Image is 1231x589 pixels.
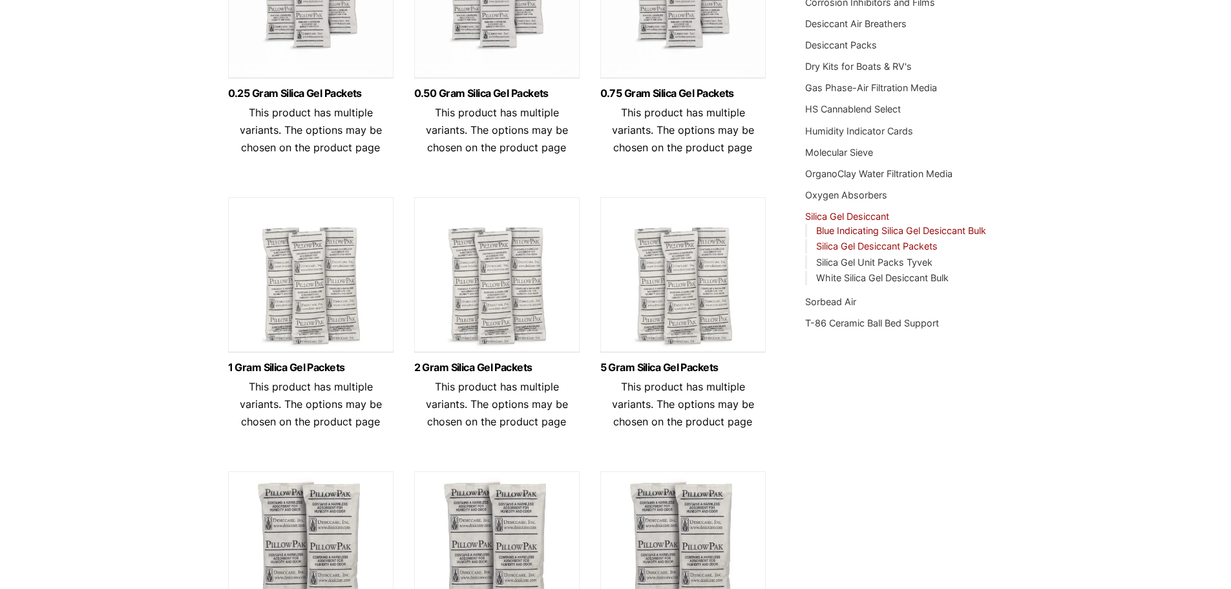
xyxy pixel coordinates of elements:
a: White Silica Gel Desiccant Bulk [816,272,949,283]
a: Humidity Indicator Cards [805,125,913,136]
a: HS Cannablend Select [805,103,901,114]
a: Sorbead Air [805,296,856,307]
a: Silica Gel Desiccant [805,211,889,222]
a: Silica Gel Unit Packs Tyvek [816,257,932,268]
span: This product has multiple variants. The options may be chosen on the product page [612,106,754,154]
a: 1 Gram Silica Gel Packets [228,362,394,373]
span: This product has multiple variants. The options may be chosen on the product page [240,106,382,154]
a: Desiccant Air Breathers [805,18,907,29]
a: Desiccant Packs [805,39,877,50]
a: 0.50 Gram Silica Gel Packets [414,88,580,99]
span: This product has multiple variants. The options may be chosen on the product page [426,380,568,428]
span: This product has multiple variants. The options may be chosen on the product page [426,106,568,154]
span: This product has multiple variants. The options may be chosen on the product page [240,380,382,428]
a: 5 Gram Silica Gel Packets [600,362,766,373]
a: T-86 Ceramic Ball Bed Support [805,317,939,328]
a: 0.25 Gram Silica Gel Packets [228,88,394,99]
a: Molecular Sieve [805,147,873,158]
a: Gas Phase-Air Filtration Media [805,82,937,93]
a: 2 Gram Silica Gel Packets [414,362,580,373]
a: Dry Kits for Boats & RV's [805,61,912,72]
span: This product has multiple variants. The options may be chosen on the product page [612,380,754,428]
a: 0.75 Gram Silica Gel Packets [600,88,766,99]
a: Oxygen Absorbers [805,189,887,200]
a: Blue Indicating Silica Gel Desiccant Bulk [816,225,986,236]
a: Silica Gel Desiccant Packets [816,241,938,252]
a: OrganoClay Water Filtration Media [805,168,952,179]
